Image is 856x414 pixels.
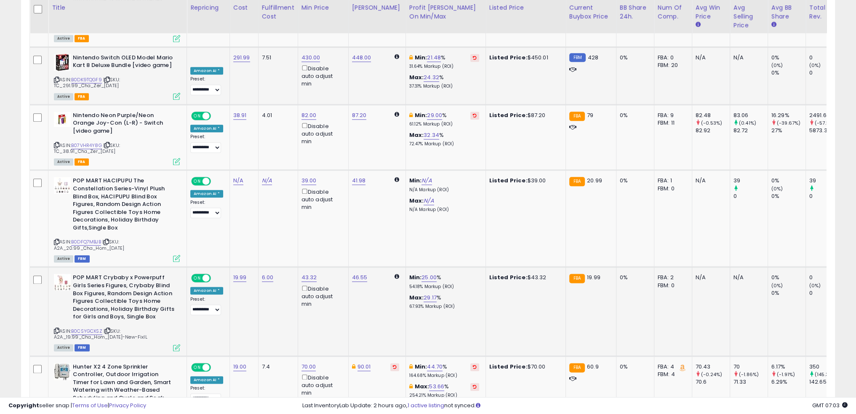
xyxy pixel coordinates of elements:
[54,274,180,350] div: ASIN:
[658,3,688,21] div: Num of Comp.
[658,54,685,61] div: FBA: 0
[569,3,613,21] div: Current Buybox Price
[696,21,701,29] small: Avg Win Price.
[301,111,317,120] a: 82.00
[569,363,585,372] small: FBA
[489,177,559,184] div: $39.00
[409,363,479,379] div: %
[815,120,838,126] small: (-57.58%)
[54,344,73,351] span: All listings currently available for purchase on Amazon
[415,363,427,371] b: Min:
[210,275,223,282] span: OFF
[52,3,183,12] div: Title
[771,177,805,184] div: 0%
[302,402,848,410] div: Last InventoryLab Update: 2 hours ago, not synced.
[54,363,71,380] img: 418u4EFImUL._SL40_.jpg
[190,376,223,384] div: Amazon AI *
[415,111,427,119] b: Min:
[75,35,89,42] span: FBA
[733,177,768,184] div: 39
[733,378,768,386] div: 71.33
[658,371,685,378] div: FBM: 4
[262,273,274,282] a: 6.00
[424,197,434,205] a: N/A
[75,93,89,100] span: FBA
[620,177,648,184] div: 0%
[777,371,795,378] small: (-1.91%)
[771,185,783,192] small: (0%)
[409,54,479,69] div: %
[489,112,559,119] div: $87.20
[701,120,722,126] small: (-0.53%)
[587,176,602,184] span: 20.99
[424,294,437,302] a: 29.17
[429,382,444,391] a: 53.66
[696,378,730,386] div: 70.6
[809,363,843,371] div: 350
[489,176,528,184] b: Listed Price:
[771,54,805,61] div: 0%
[473,56,477,60] i: Revert to store-level Min Markup
[489,54,559,61] div: $450.01
[771,363,805,371] div: 6.17%
[190,385,223,404] div: Preset:
[192,178,203,185] span: ON
[739,371,759,378] small: (-1.86%)
[352,53,371,62] a: 448.00
[352,176,366,185] a: 41.98
[489,363,528,371] b: Listed Price:
[210,112,223,119] span: OFF
[409,64,479,69] p: 31.64% Markup (ROI)
[210,178,223,185] span: OFF
[233,111,247,120] a: 38.91
[190,134,223,153] div: Preset:
[301,273,317,282] a: 43.32
[233,53,250,62] a: 291.99
[190,3,226,12] div: Repricing
[424,131,439,139] a: 32.34
[409,274,479,289] div: %
[301,64,342,88] div: Disable auto adjust min
[489,273,528,281] b: Listed Price:
[409,197,424,205] b: Max:
[733,54,761,61] div: N/A
[394,54,399,59] i: Calculated using Dynamic Max Price.
[733,274,761,281] div: N/A
[809,3,840,21] div: Total Rev.
[233,363,247,371] a: 19.00
[54,54,180,99] div: ASIN:
[409,207,479,213] p: N/A Markup (ROI)
[733,363,768,371] div: 70
[777,120,800,126] small: (-39.67%)
[301,187,342,211] div: Disable auto adjust min
[54,93,73,100] span: All listings currently available for purchase on Amazon
[771,62,783,69] small: (0%)
[809,192,843,200] div: 0
[489,53,528,61] b: Listed Price:
[421,273,437,282] a: 25.00
[192,275,203,282] span: ON
[301,284,342,308] div: Disable auto adjust min
[352,111,367,120] a: 87.20
[771,127,805,134] div: 27%
[54,54,71,71] img: 5166np3EieL._SL40_.jpg
[262,363,291,371] div: 7.4
[409,284,479,290] p: 54.18% Markup (ROI)
[812,401,848,409] span: 2025-10-7 07:03 GMT
[415,382,429,390] b: Max:
[809,289,843,297] div: 0
[771,274,805,281] div: 0%
[73,274,175,323] b: POP MART Crybaby x Powerpuff Girls Series Figures, Crybaby Blind Box Figures, Random Design Actio...
[262,54,291,61] div: 7.51
[72,401,108,409] a: Terms of Use
[489,363,559,371] div: $70.00
[569,177,585,186] small: FBA
[190,296,223,315] div: Preset:
[54,142,120,155] span: | SKU: TC_38.91_Cha_Zer_[DATE]
[701,371,722,378] small: (-0.24%)
[427,111,442,120] a: 29.00
[75,344,90,351] span: FBM
[771,69,805,77] div: 0%
[696,112,730,119] div: 82.48
[71,142,102,149] a: B07VHR4Y8G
